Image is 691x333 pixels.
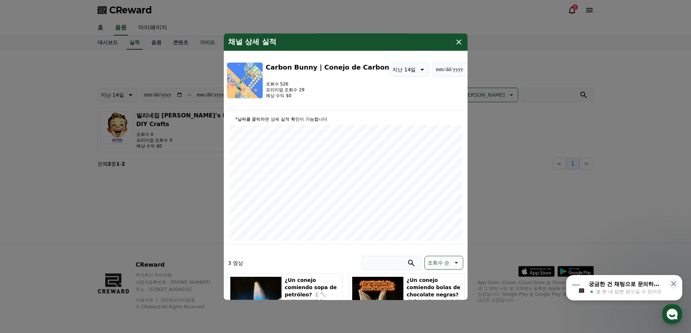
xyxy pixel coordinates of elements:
button: 지난 14일 [389,62,429,77]
h5: ¿Un conejo comiendo sopa de petróleo? 🐇🥄 #climatecrisis #cuteanimals #funnyanimals [285,276,339,320]
a: 대화 [48,230,94,248]
p: 프리미엄 조회수 29 [266,87,390,93]
h5: ¿Un conejo comiendo bolas de chocolate negras? 🐇🍫 #climatecrisis #cuteanimals #savetheearth [407,276,461,320]
p: 예상 수익 $0 [266,93,390,99]
span: 대화 [66,241,75,247]
div: modal [224,33,468,300]
p: 지난 14일 [392,64,416,75]
a: 설정 [94,230,139,248]
p: 3 영상 [228,259,243,267]
span: 설정 [112,241,121,246]
p: 조회수 526 [266,81,390,87]
h4: 채널 상세 실적 [228,38,277,46]
img: Carbon Bunny | Conejo de Carbon [227,62,263,99]
p: *날짜를 클릭하면 상세 실적 확인이 가능합니다 [230,116,462,122]
h3: Carbon Bunny | Conejo de Carbon [266,62,390,72]
button: 조회수 순 [424,256,463,270]
a: 홈 [2,230,48,248]
p: 조회수 순 [428,258,449,268]
span: 홈 [23,241,27,246]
